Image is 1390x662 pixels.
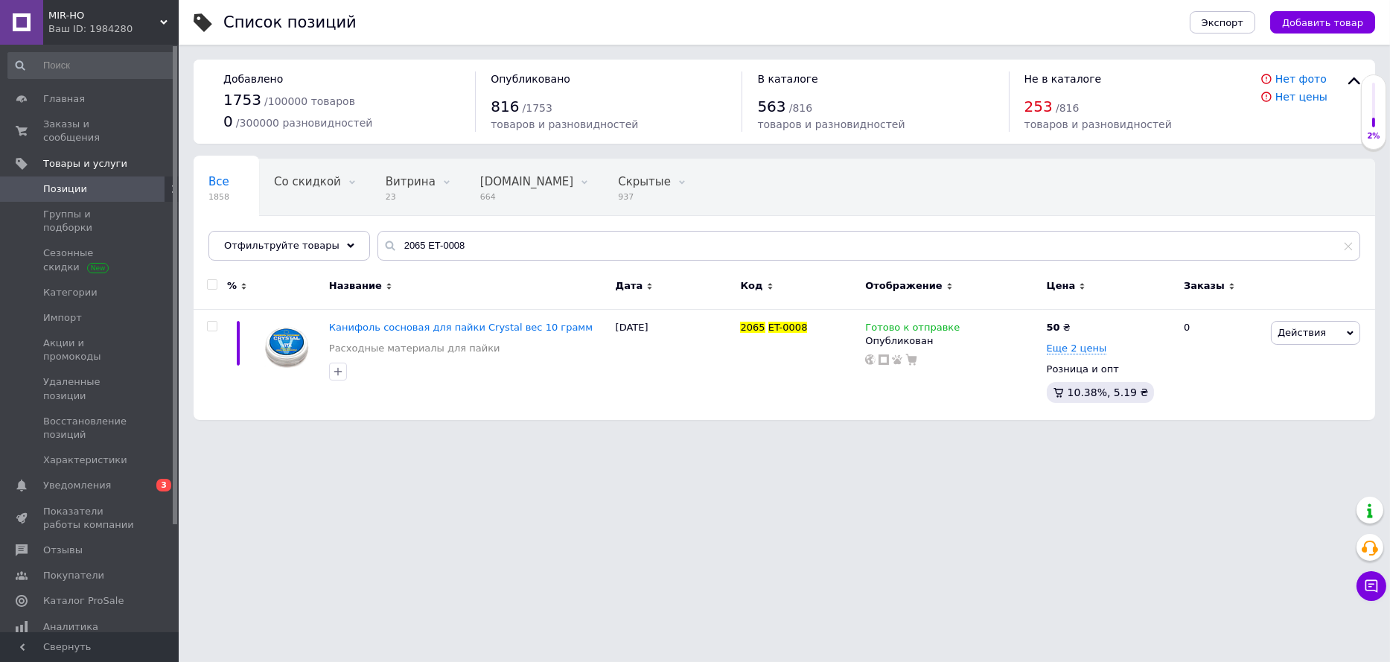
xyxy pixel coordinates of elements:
[1024,98,1053,115] span: 253
[1047,363,1171,376] div: Розница и опт
[768,322,808,333] span: ET-0008
[740,322,765,333] span: 2065
[224,240,339,251] span: Отфильтруйте товары
[865,322,960,337] span: Готово к отправке
[43,505,138,532] span: Показатели работы компании
[480,175,573,188] span: [DOMAIN_NAME]
[264,95,355,107] span: / 100000 товаров
[1356,571,1386,601] button: Чат с покупателем
[1024,73,1102,85] span: Не в каталоге
[757,98,785,115] span: 563
[480,191,573,203] span: 664
[491,73,570,85] span: Опубликовано
[329,279,382,293] span: Название
[865,279,942,293] span: Отображение
[1282,17,1363,28] span: Добавить товар
[43,544,83,557] span: Отзывы
[1047,279,1076,293] span: Цена
[757,73,817,85] span: В каталоге
[227,279,237,293] span: %
[1275,73,1327,85] a: Нет фото
[1047,343,1107,354] span: Еще 2 цены
[1068,386,1149,398] span: 10.38%, 5.19 ₴
[43,311,82,325] span: Импорт
[1275,91,1327,103] a: Нет цены
[740,279,762,293] span: Код
[48,9,160,22] span: MIR-HO
[1175,309,1267,420] div: 0
[386,191,436,203] span: 23
[43,157,127,171] span: Товары и услуги
[48,22,179,36] div: Ваш ID: 1984280
[223,73,283,85] span: Добавлено
[43,453,127,467] span: Характеристики
[329,322,593,333] a: Канифоль сосновая для пайки Crystal вес 10 грамм
[236,117,373,129] span: / 300000 разновидностей
[612,309,737,420] div: [DATE]
[274,175,341,188] span: Со скидкой
[43,620,98,634] span: Аналитика
[1270,11,1375,34] button: Добавить товар
[1047,322,1060,333] b: 50
[1278,327,1326,338] span: Действия
[329,342,500,355] a: Расходные материалы для пайки
[43,118,138,144] span: Заказы и сообщения
[757,118,905,130] span: товаров и разновидностей
[43,92,85,106] span: Главная
[523,102,552,114] span: / 1753
[43,594,124,608] span: Каталог ProSale
[1202,17,1243,28] span: Экспорт
[223,91,261,109] span: 1753
[1056,102,1079,114] span: / 816
[377,231,1360,261] input: Поиск по названию позиции, артикулу и поисковым запросам
[618,175,671,188] span: Скрытые
[1024,118,1172,130] span: товаров и разновидностей
[43,569,104,582] span: Покупатели
[43,415,138,442] span: Восстановление позиций
[43,286,98,299] span: Категории
[865,334,1039,348] div: Опубликован
[1190,11,1255,34] button: Экспорт
[1362,131,1386,141] div: 2%
[223,112,233,130] span: 0
[223,15,357,31] div: Список позиций
[43,479,111,492] span: Уведомления
[618,191,671,203] span: 937
[253,321,322,376] img: Канифоль сосновая для пайки Crystal вес 10 грамм
[1184,279,1225,293] span: Заказы
[491,118,638,130] span: товаров и разновидностей
[208,175,229,188] span: Все
[386,175,436,188] span: Витрина
[616,279,643,293] span: Дата
[789,102,812,114] span: / 816
[156,479,171,491] span: 3
[43,375,138,402] span: Удаленные позиции
[43,182,87,196] span: Позиции
[43,337,138,363] span: Акции и промокоды
[208,232,310,245] span: Опубликованные
[491,98,519,115] span: 816
[43,246,138,273] span: Сезонные скидки
[1047,321,1071,334] div: ₴
[43,208,138,235] span: Группы и подборки
[7,52,176,79] input: Поиск
[208,191,229,203] span: 1858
